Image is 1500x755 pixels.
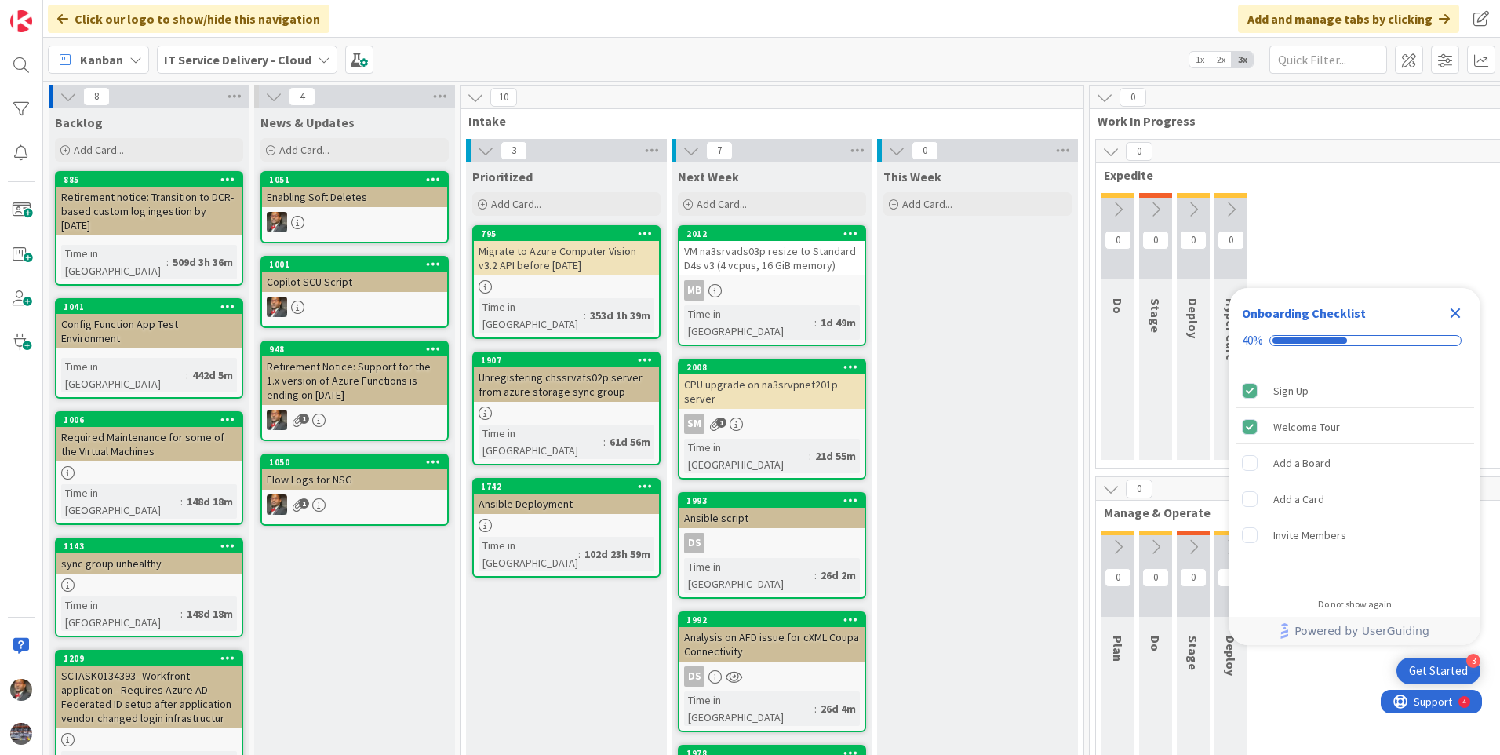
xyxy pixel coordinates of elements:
[912,141,938,160] span: 0
[56,187,242,235] div: Retirement notice: Transition to DCR-based custom log ingestion by [DATE]
[684,691,814,726] div: Time in [GEOGRAPHIC_DATA]
[581,545,654,563] div: 102d 23h 59m
[80,50,123,69] span: Kanban
[1294,622,1429,640] span: Powered by UserGuiding
[472,225,661,339] a: 795Migrate to Azure Computer Vision v3.2 API before [DATE]Time in [GEOGRAPHIC_DATA]:353d 1h 39m
[262,187,447,207] div: Enabling Soft Deletes
[679,533,865,553] div: DS
[1396,658,1480,684] div: Open Get Started checklist, remaining modules: 3
[267,212,287,232] img: DP
[684,280,704,301] div: MB
[262,455,447,469] div: 1050
[267,297,287,317] img: DP
[684,414,704,434] div: SM
[56,553,242,574] div: sync group unhealthy
[1443,301,1468,326] div: Close Checklist
[679,241,865,275] div: VM na3srvads03p resize to Standard D4s v3 (4 vcpus, 16 GiB memory)
[299,414,309,424] span: 1
[1110,298,1126,314] span: Do
[1229,288,1480,645] div: Checklist Container
[1238,5,1459,33] div: Add and manage tabs by clicking
[716,418,726,428] span: 1
[1269,46,1387,74] input: Quick Filter...
[56,427,242,461] div: Required Maintenance for some of the Virtual Machines
[183,605,237,622] div: 148d 18m
[1180,231,1207,250] span: 0
[289,87,315,106] span: 4
[164,52,311,67] b: IT Service Delivery - Cloud
[1229,367,1480,588] div: Checklist items
[1273,490,1324,509] div: Add a Card
[686,495,865,506] div: 1993
[817,700,860,717] div: 26d 4m
[267,494,287,515] img: DP
[262,494,447,515] div: DP
[679,666,865,687] div: DS
[55,115,103,130] span: Backlog
[679,494,865,508] div: 1993
[481,228,659,239] div: 795
[501,141,527,160] span: 3
[474,494,659,514] div: Ansible Deployment
[82,6,86,19] div: 4
[814,567,817,584] span: :
[684,439,809,473] div: Time in [GEOGRAPHIC_DATA]
[269,174,447,185] div: 1051
[490,88,517,107] span: 10
[56,300,242,314] div: 1041
[1211,52,1232,67] span: 2x
[814,700,817,717] span: :
[56,300,242,348] div: 1041Config Function App Test Environment
[474,353,659,367] div: 1907
[262,342,447,405] div: 948Retirement Notice: Support for the 1.x version of Azure Functions is ending on [DATE]
[1105,568,1131,587] span: 0
[491,197,541,211] span: Add Card...
[679,508,865,528] div: Ansible script
[479,537,578,571] div: Time in [GEOGRAPHIC_DATA]
[56,173,242,235] div: 885Retirement notice: Transition to DCR-based custom log ingestion by [DATE]
[64,414,242,425] div: 1006
[578,545,581,563] span: :
[1185,636,1201,670] span: Stage
[64,653,242,664] div: 1209
[1318,598,1392,611] div: Do not show again
[1242,334,1468,348] div: Checklist progress: 40%
[1236,482,1474,516] div: Add a Card is incomplete.
[468,113,1064,129] span: Intake
[686,228,865,239] div: 2012
[83,87,110,106] span: 8
[262,272,447,292] div: Copilot SCU Script
[48,5,329,33] div: Click our logo to show/hide this navigation
[472,352,661,465] a: 1907Unregistering chssrvafs02p server from azure storage sync groupTime in [GEOGRAPHIC_DATA]:61d 56m
[472,478,661,578] a: 1742Ansible DeploymentTime in [GEOGRAPHIC_DATA]:102d 23h 59m
[679,494,865,528] div: 1993Ansible script
[1110,636,1126,662] span: Plan
[188,367,237,384] div: 442d 5m
[260,115,355,130] span: News & Updates
[260,341,449,441] a: 948Retirement Notice: Support for the 1.x version of Azure Functions is ending on [DATE]DP
[1273,526,1346,545] div: Invite Members
[1218,568,1244,587] span: 0
[584,307,586,324] span: :
[166,253,169,271] span: :
[1189,52,1211,67] span: 1x
[479,425,603,459] div: Time in [GEOGRAPHIC_DATA]
[678,225,866,346] a: 2012VM na3srvads03p resize to Standard D4s v3 (4 vcpus, 16 GiB memory)MBTime in [GEOGRAPHIC_DATA]...
[678,492,866,599] a: 1993Ansible scriptDSTime in [GEOGRAPHIC_DATA]:26d 2m
[56,413,242,461] div: 1006Required Maintenance for some of the Virtual Machines
[1242,304,1366,323] div: Onboarding Checklist
[267,410,287,430] img: DP
[1126,142,1152,161] span: 0
[1148,636,1163,651] span: Do
[61,484,180,519] div: Time in [GEOGRAPHIC_DATA]
[606,433,654,450] div: 61d 56m
[56,539,242,574] div: 1143sync group unhealthy
[474,353,659,402] div: 1907Unregistering chssrvafs02p server from azure storage sync group
[186,367,188,384] span: :
[56,666,242,728] div: SCTASK0134393--Workfront application - Requires Azure AD Federated ID setup after application ven...
[269,344,447,355] div: 948
[1232,52,1253,67] span: 3x
[55,411,243,525] a: 1006Required Maintenance for some of the Virtual MachinesTime in [GEOGRAPHIC_DATA]:148d 18m
[269,259,447,270] div: 1001
[10,10,32,32] img: Visit kanbanzone.com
